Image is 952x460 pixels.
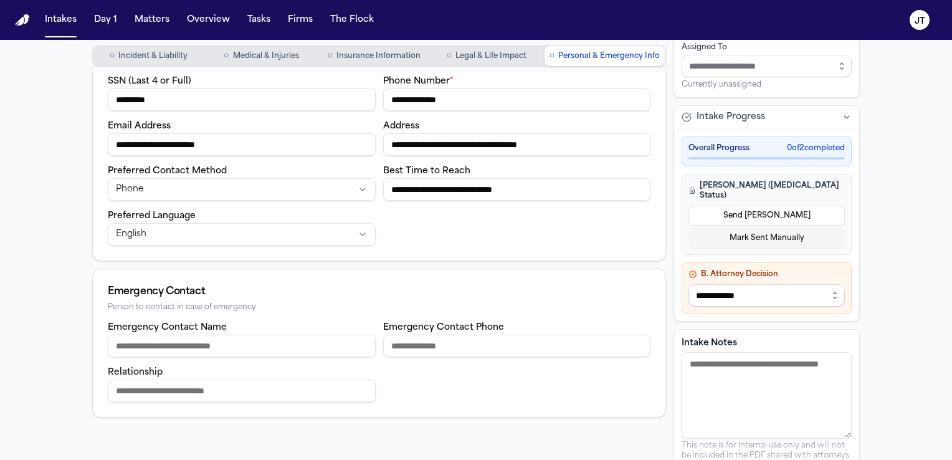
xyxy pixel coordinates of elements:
button: The Flock [325,9,379,31]
button: Send [PERSON_NAME] [688,206,845,226]
span: ○ [447,50,452,62]
label: Address [383,122,419,131]
label: Emergency Contact Phone [383,323,504,332]
button: Go to Incident & Liability [93,46,204,66]
input: Email address [108,133,376,156]
button: Go to Legal & Life Impact [432,46,542,66]
span: Legal & Life Impact [455,51,526,61]
button: Go to Personal & Emergency Info [545,46,665,66]
label: Preferred Contact Method [108,166,227,176]
h4: [PERSON_NAME] ([MEDICAL_DATA] Status) [688,181,845,201]
button: Go to Insurance Information [319,46,429,66]
button: Go to Medical & Injuries [206,46,317,66]
span: 0 of 2 completed [787,143,845,153]
span: ○ [550,50,555,62]
span: Incident & Liability [118,51,188,61]
button: Matters [130,9,174,31]
label: Relationship [108,368,163,377]
a: Home [15,14,30,26]
span: ○ [224,50,229,62]
span: Currently unassigned [682,80,761,90]
input: Emergency contact name [108,335,376,357]
input: Phone number [383,89,651,111]
span: Intake Progress [697,111,765,123]
button: Tasks [242,9,275,31]
h4: B. Attorney Decision [688,269,845,279]
label: SSN (Last 4 or Full) [108,77,191,86]
button: Intake Progress [674,106,859,128]
label: Email Address [108,122,171,131]
span: Overall Progress [688,143,750,153]
label: Emergency Contact Name [108,323,227,332]
label: Intake Notes [682,337,852,350]
span: Insurance Information [336,51,421,61]
input: SSN [108,89,376,111]
span: ○ [110,50,115,62]
label: Preferred Language [108,211,196,221]
input: Address [383,133,651,156]
textarea: Intake notes [682,352,852,438]
span: ○ [327,50,332,62]
input: Emergency contact relationship [108,380,376,402]
span: Personal & Emergency Info [558,51,660,61]
label: Best Time to Reach [383,166,470,176]
div: Person to contact in case of emergency [108,303,650,312]
div: Emergency Contact [108,284,650,299]
button: Day 1 [89,9,122,31]
button: Mark Sent Manually [688,228,845,248]
input: Assign to staff member [682,55,852,77]
input: Best time to reach [383,178,651,201]
div: Assigned To [682,42,852,52]
img: Finch Logo [15,14,30,26]
button: Overview [182,9,235,31]
input: Emergency contact phone [383,335,651,357]
button: Firms [283,9,318,31]
button: Intakes [40,9,82,31]
span: Medical & Injuries [233,51,299,61]
label: Phone Number [383,77,454,86]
